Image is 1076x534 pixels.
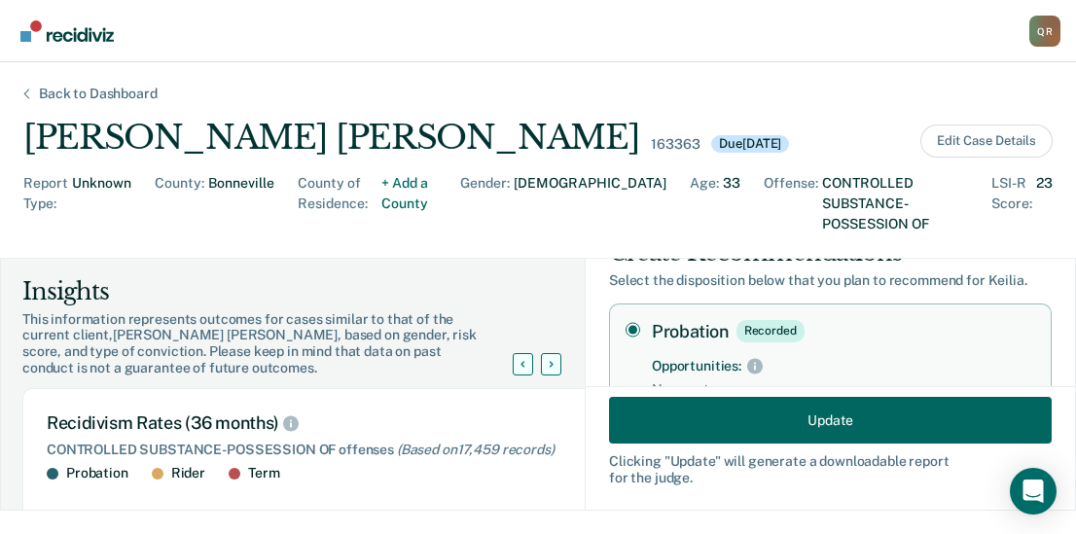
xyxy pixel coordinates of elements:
div: This information represents outcomes for cases similar to that of the current client, [PERSON_NAM... [22,311,536,376]
span: (Based on 17,459 records ) [397,442,555,457]
button: Update [609,397,1052,444]
span: None yet [652,381,1035,398]
div: [PERSON_NAME] [PERSON_NAME] [23,118,639,158]
div: Offense : [764,173,818,234]
div: Probation [66,465,128,481]
label: Probation [652,320,1035,341]
div: Bonneville [208,173,274,234]
button: Profile dropdown button [1029,16,1060,47]
div: Report Type : [23,173,68,234]
div: Q R [1029,16,1060,47]
div: County : [155,173,204,234]
div: Gender : [460,173,510,234]
div: Recidivism Rates (36 months) [47,412,732,434]
div: Recorded [736,320,805,341]
img: Recidiviz [20,20,114,42]
div: Term [248,465,279,481]
div: Select the disposition below that you plan to recommend for Keilia . [609,272,1052,289]
div: Back to Dashboard [16,86,181,102]
div: LSI-R Score : [991,173,1032,234]
div: + Add a County [381,173,438,234]
div: County of Residence : [298,173,377,234]
div: Clicking " Update " will generate a downloadable report for the judge. [609,453,1052,486]
button: Edit Case Details [920,125,1053,158]
div: Due [DATE] [711,135,789,153]
div: Open Intercom Messenger [1010,468,1057,515]
div: CONTROLLED SUBSTANCE-POSSESSION OF [822,173,968,234]
div: 23 [1036,173,1053,234]
div: 33 [723,173,740,234]
div: Opportunities: [652,358,741,374]
div: Age : [690,173,719,234]
div: Insights [22,276,536,307]
div: Rider [171,465,205,481]
div: 163363 [651,136,699,153]
div: [DEMOGRAPHIC_DATA] [514,173,666,234]
div: Unknown [72,173,131,234]
div: CONTROLLED SUBSTANCE-POSSESSION OF offenses [47,442,732,458]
